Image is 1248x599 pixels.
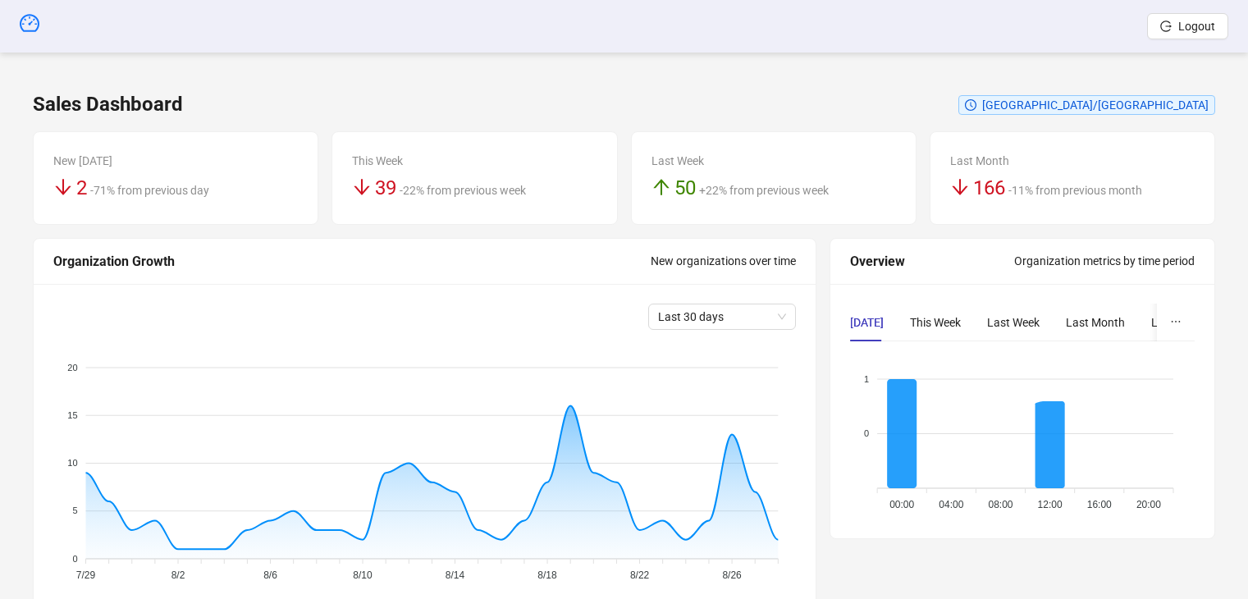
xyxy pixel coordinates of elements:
tspan: 5 [72,505,77,515]
tspan: 20 [67,362,77,372]
tspan: 0 [72,553,77,563]
span: Organization metrics by time period [1014,254,1195,267]
span: arrow-down [950,177,970,197]
div: This Week [910,313,961,332]
span: arrow-up [651,177,671,197]
div: Organization Growth [53,251,651,272]
tspan: 04:00 [939,499,964,510]
span: -71% from previous day [90,184,209,197]
tspan: 16:00 [1087,499,1112,510]
tspan: 8/2 [171,569,185,581]
tspan: 1 [864,373,869,383]
button: ellipsis [1157,304,1195,341]
span: New organizations over time [651,254,796,267]
span: arrow-down [53,177,73,197]
tspan: 20:00 [1136,499,1161,510]
tspan: 15 [67,410,77,420]
tspan: 7/29 [76,569,96,581]
span: logout [1160,21,1172,32]
tspan: 00:00 [890,499,915,510]
span: ellipsis [1170,316,1182,327]
tspan: 8/6 [263,569,277,581]
span: Last 30 days [658,304,786,329]
div: Last Month [950,152,1195,170]
span: -11% from previous month [1008,184,1142,197]
div: Last Week [651,152,896,170]
span: 166 [973,176,1005,199]
span: arrow-down [352,177,372,197]
span: +22% from previous week [699,184,829,197]
tspan: 12:00 [1038,499,1063,510]
tspan: 8/14 [446,569,465,581]
span: [GEOGRAPHIC_DATA]/[GEOGRAPHIC_DATA] [982,98,1209,112]
div: Last Week [987,313,1040,332]
div: Overview [850,251,1014,272]
tspan: 8/18 [537,569,557,581]
span: 39 [375,176,396,199]
span: clock-circle [965,99,976,111]
tspan: 8/22 [630,569,650,581]
h3: Sales Dashboard [33,92,183,118]
div: Last 3 Months [1151,313,1225,332]
div: [DATE] [850,313,884,332]
tspan: 8/10 [353,569,373,581]
span: dashboard [20,13,39,33]
tspan: 8/26 [722,569,742,581]
span: 2 [76,176,87,199]
tspan: 08:00 [989,499,1013,510]
tspan: 0 [864,428,869,438]
span: Logout [1178,20,1215,33]
div: Last Month [1066,313,1125,332]
div: This Week [352,152,597,170]
button: Logout [1147,13,1228,39]
span: -22% from previous week [400,184,526,197]
tspan: 10 [67,458,77,468]
div: New [DATE] [53,152,298,170]
span: 50 [674,176,696,199]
